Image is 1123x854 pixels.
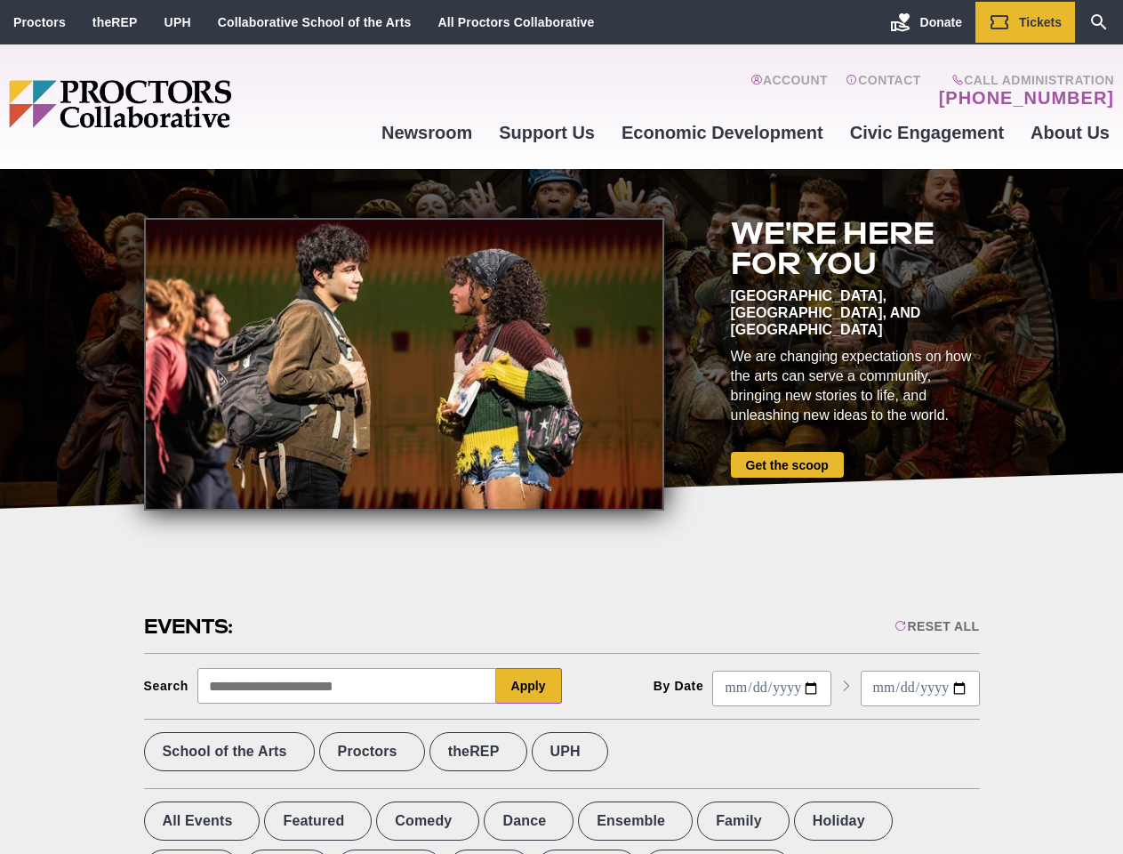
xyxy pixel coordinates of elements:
a: About Us [1017,109,1123,157]
div: [GEOGRAPHIC_DATA], [GEOGRAPHIC_DATA], and [GEOGRAPHIC_DATA] [731,287,980,338]
img: Proctors logo [9,80,368,128]
a: theREP [92,15,138,29]
h2: We're here for you [731,218,980,278]
a: Search [1075,2,1123,43]
a: Support Us [485,109,608,157]
div: Reset All [894,619,979,633]
label: All Events [144,802,261,841]
label: School of the Arts [144,732,315,771]
button: Apply [496,668,562,704]
a: Newsroom [368,109,485,157]
a: Economic Development [608,109,837,157]
label: theREP [429,732,527,771]
a: All Proctors Collaborative [437,15,594,29]
label: Family [697,802,790,841]
a: Donate [877,2,975,43]
h2: Events: [144,613,236,640]
span: Tickets [1019,15,1062,29]
a: Civic Engagement [837,109,1017,157]
a: Account [750,73,828,109]
a: [PHONE_NUMBER] [939,87,1114,109]
label: Comedy [376,802,479,841]
a: Proctors [13,15,66,29]
div: By Date [654,679,704,693]
div: Search [144,679,189,693]
label: Ensemble [578,802,693,841]
label: Proctors [319,732,425,771]
a: UPH [164,15,191,29]
a: Tickets [975,2,1075,43]
div: We are changing expectations on how the arts can serve a community, bringing new stories to life,... [731,347,980,425]
label: Dance [484,802,574,841]
a: Collaborative School of the Arts [218,15,412,29]
label: Featured [264,802,372,841]
label: Holiday [794,802,893,841]
span: Call Administration [934,73,1114,87]
a: Get the scoop [731,452,844,478]
a: Contact [846,73,921,109]
span: Donate [920,15,962,29]
label: UPH [532,732,608,771]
